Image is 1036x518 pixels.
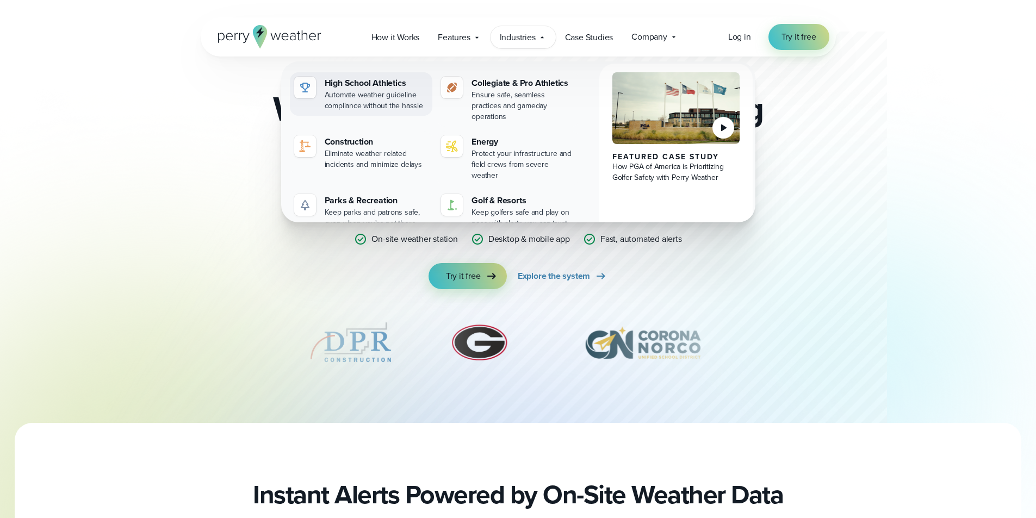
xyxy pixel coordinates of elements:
[772,315,927,370] img: Schaumburg-Park-District-1.svg
[781,30,816,43] span: Try it free
[371,31,420,44] span: How it Works
[307,315,394,370] img: DPR-Construction.svg
[472,135,575,148] div: Energy
[299,81,312,94] img: highschool-icon.svg
[299,198,312,211] img: parks-icon-grey.svg
[168,315,255,370] div: 4 of 12
[518,263,607,289] a: Explore the system
[445,81,458,94] img: proathletics-icon@2x-1.svg
[371,233,457,246] p: On-site weather station
[255,315,781,375] div: slideshow
[446,315,513,370] div: 6 of 12
[255,91,781,161] h2: Weather Monitoring and Alerting System
[768,24,829,50] a: Try it free
[429,263,507,289] a: Try it free
[500,31,536,44] span: Industries
[437,190,580,233] a: Golf & Resorts Keep golfers safe and play on pace with alerts you can trust
[290,190,433,233] a: Parks & Recreation Keep parks and patrons safe, even when you're not there
[565,31,613,44] span: Case Studies
[612,153,740,161] div: Featured Case Study
[445,140,458,153] img: energy-icon@2x-1.svg
[446,270,481,283] span: Try it free
[599,64,753,242] a: PGA of America, Frisco Campus Featured Case Study How PGA of America is Prioritizing Golfer Safet...
[728,30,751,43] a: Log in
[772,315,927,370] div: 8 of 12
[253,479,783,510] h2: Instant Alerts Powered by On-Site Weather Data
[325,77,429,90] div: High School Athletics
[518,270,590,283] span: Explore the system
[325,148,429,170] div: Eliminate weather related incidents and minimize delays
[325,207,429,229] div: Keep parks and patrons safe, even when you're not there
[472,90,575,122] div: Ensure safe, seamless practices and gameday operations
[290,131,433,174] a: Construction Eliminate weather related incidents and minimize delays
[299,140,312,153] img: noun-crane-7630938-1@2x.svg
[437,72,580,127] a: Collegiate & Pro Athletics Ensure safe, seamless practices and gameday operations
[488,233,570,246] p: Desktop & mobile app
[566,315,720,370] div: 7 of 12
[472,77,575,90] div: Collegiate & Pro Athletics
[362,26,429,48] a: How it Works
[325,194,429,207] div: Parks & Recreation
[438,31,470,44] span: Features
[307,315,394,370] div: 5 of 12
[472,194,575,207] div: Golf & Resorts
[556,26,623,48] a: Case Studies
[437,131,580,185] a: Energy Protect your infrastructure and field crews from severe weather
[600,233,682,246] p: Fast, automated alerts
[612,72,740,144] img: PGA of America, Frisco Campus
[612,161,740,183] div: How PGA of America is Prioritizing Golfer Safety with Perry Weather
[325,90,429,111] div: Automate weather guideline compliance without the hassle
[446,315,513,370] img: University-of-Georgia.svg
[631,30,667,43] span: Company
[445,198,458,211] img: golf-iconV2.svg
[325,135,429,148] div: Construction
[168,315,255,370] img: PGA.svg
[472,207,575,229] div: Keep golfers safe and play on pace with alerts you can trust
[566,315,720,370] img: Corona-Norco-Unified-School-District.svg
[290,72,433,116] a: High School Athletics Automate weather guideline compliance without the hassle
[472,148,575,181] div: Protect your infrastructure and field crews from severe weather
